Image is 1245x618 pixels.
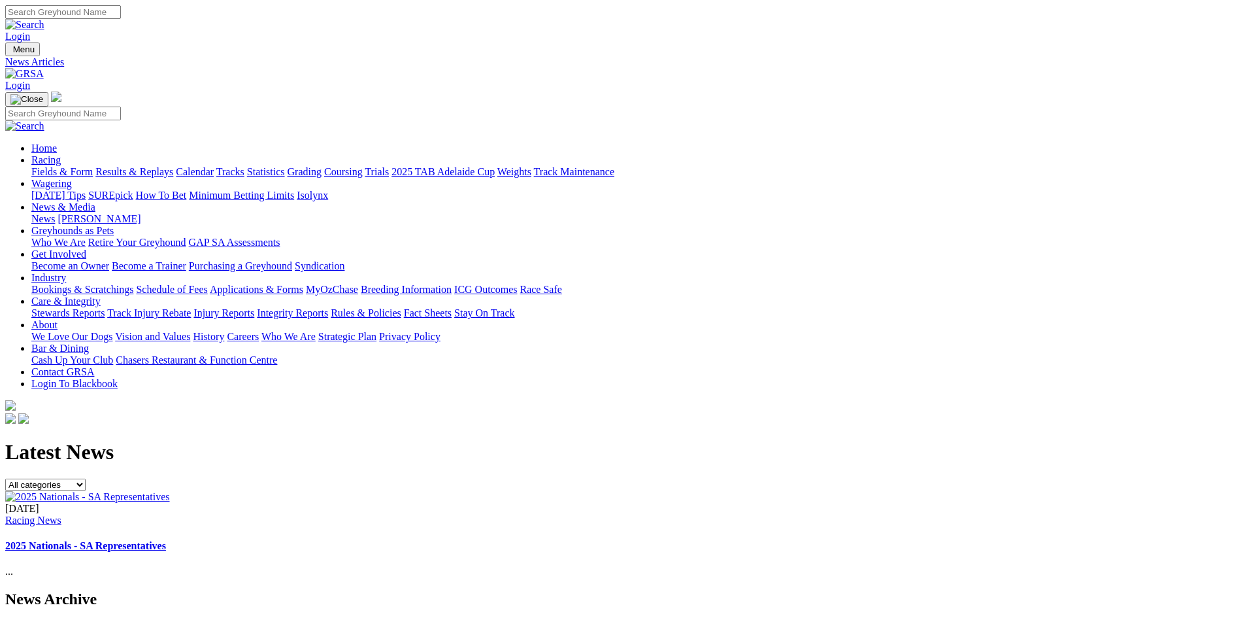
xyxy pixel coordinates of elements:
[306,284,358,295] a: MyOzChase
[31,237,1240,249] div: Greyhounds as Pets
[5,440,1240,464] h1: Latest News
[115,331,190,342] a: Vision and Values
[5,515,61,526] a: Racing News
[10,94,43,105] img: Close
[5,56,1240,68] a: News Articles
[116,354,277,366] a: Chasers Restaurant & Function Centre
[51,92,61,102] img: logo-grsa-white.png
[318,331,376,342] a: Strategic Plan
[13,44,35,54] span: Menu
[361,284,452,295] a: Breeding Information
[227,331,259,342] a: Careers
[58,213,141,224] a: [PERSON_NAME]
[31,166,93,177] a: Fields & Form
[5,503,39,514] span: [DATE]
[31,354,1240,366] div: Bar & Dining
[497,166,531,177] a: Weights
[5,503,1240,578] div: ...
[189,260,292,271] a: Purchasing a Greyhound
[288,166,322,177] a: Grading
[88,237,186,248] a: Retire Your Greyhound
[136,284,207,295] a: Schedule of Fees
[31,237,86,248] a: Who We Are
[247,166,285,177] a: Statistics
[31,354,113,366] a: Cash Up Your Club
[216,166,244,177] a: Tracks
[189,190,294,201] a: Minimum Betting Limits
[31,190,86,201] a: [DATE] Tips
[31,343,89,354] a: Bar & Dining
[210,284,303,295] a: Applications & Forms
[5,80,30,91] a: Login
[88,190,133,201] a: SUREpick
[5,92,48,107] button: Toggle navigation
[324,166,363,177] a: Coursing
[454,284,517,295] a: ICG Outcomes
[31,319,58,330] a: About
[193,307,254,318] a: Injury Reports
[107,307,191,318] a: Track Injury Rebate
[31,143,57,154] a: Home
[5,540,166,551] a: 2025 Nationals - SA Representatives
[31,213,55,224] a: News
[31,260,109,271] a: Become an Owner
[31,260,1240,272] div: Get Involved
[5,591,1240,608] h2: News Archive
[176,166,214,177] a: Calendar
[31,284,133,295] a: Bookings & Scratchings
[136,190,187,201] a: How To Bet
[31,378,118,389] a: Login To Blackbook
[193,331,224,342] a: History
[365,166,389,177] a: Trials
[454,307,514,318] a: Stay On Track
[5,107,121,120] input: Search
[5,120,44,132] img: Search
[5,413,16,424] img: facebook.svg
[31,331,112,342] a: We Love Our Dogs
[31,307,1240,319] div: Care & Integrity
[5,68,44,80] img: GRSA
[5,5,121,19] input: Search
[5,31,30,42] a: Login
[31,296,101,307] a: Care & Integrity
[31,190,1240,201] div: Wagering
[5,491,170,503] img: 2025 Nationals - SA Representatives
[31,213,1240,225] div: News & Media
[331,307,401,318] a: Rules & Policies
[297,190,328,201] a: Isolynx
[31,272,66,283] a: Industry
[31,225,114,236] a: Greyhounds as Pets
[31,154,61,165] a: Racing
[31,366,94,377] a: Contact GRSA
[5,400,16,411] img: logo-grsa-white.png
[31,249,86,260] a: Get Involved
[261,331,316,342] a: Who We Are
[31,331,1240,343] div: About
[295,260,344,271] a: Syndication
[379,331,440,342] a: Privacy Policy
[112,260,186,271] a: Become a Trainer
[31,178,72,189] a: Wagering
[257,307,328,318] a: Integrity Reports
[5,43,40,56] button: Toggle navigation
[18,413,29,424] img: twitter.svg
[5,19,44,31] img: Search
[404,307,452,318] a: Fact Sheets
[391,166,495,177] a: 2025 TAB Adelaide Cup
[534,166,614,177] a: Track Maintenance
[31,166,1240,178] div: Racing
[520,284,561,295] a: Race Safe
[95,166,173,177] a: Results & Replays
[189,237,280,248] a: GAP SA Assessments
[31,307,105,318] a: Stewards Reports
[31,201,95,213] a: News & Media
[31,284,1240,296] div: Industry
